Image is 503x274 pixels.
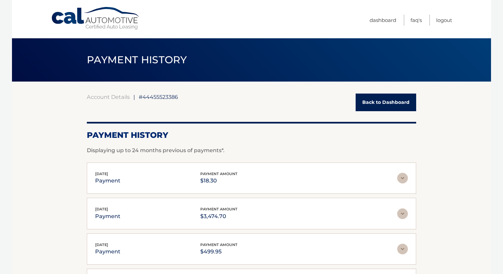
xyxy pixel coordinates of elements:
a: FAQ's [411,15,422,26]
span: payment amount [200,207,238,211]
a: Dashboard [370,15,396,26]
p: payment [95,212,120,221]
span: payment amount [200,242,238,247]
img: accordion-rest.svg [397,208,408,219]
a: Back to Dashboard [356,94,416,111]
span: | [133,94,135,100]
span: [DATE] [95,242,108,247]
span: [DATE] [95,171,108,176]
p: Displaying up to 24 months previous of payments*. [87,146,416,154]
p: payment [95,176,120,185]
span: [DATE] [95,207,108,211]
p: payment [95,247,120,256]
img: accordion-rest.svg [397,173,408,183]
h2: Payment History [87,130,416,140]
span: PAYMENT HISTORY [87,54,187,66]
p: $499.95 [200,247,238,256]
a: Account Details [87,94,130,100]
p: $3,474.70 [200,212,238,221]
a: Cal Automotive [51,7,141,30]
a: Logout [436,15,452,26]
span: #44455523386 [139,94,178,100]
img: accordion-rest.svg [397,244,408,254]
span: payment amount [200,171,238,176]
p: $18.30 [200,176,238,185]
